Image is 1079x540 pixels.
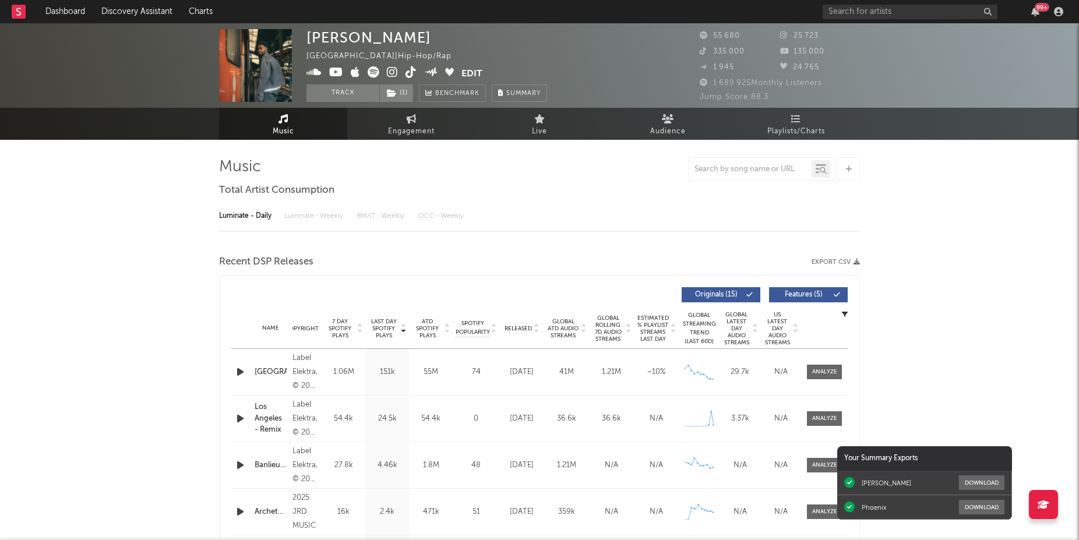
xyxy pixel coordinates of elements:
button: Originals(15) [682,287,760,302]
span: ( 1 ) [379,84,414,102]
div: 1.06M [325,366,362,378]
div: [PERSON_NAME] [862,479,911,487]
span: ATD Spotify Plays [412,318,443,339]
div: 1.21M [592,366,631,378]
div: 151k [368,366,406,378]
button: Summary [492,84,547,102]
span: Estimated % Playlist Streams Last Day [637,315,669,343]
span: 1 689 925 Monthly Listeners [700,79,822,87]
div: N/A [763,366,798,378]
div: 0 [456,413,496,425]
div: 41M [547,366,586,378]
div: 2.4k [368,506,406,518]
div: 36.6k [592,413,631,425]
span: Music [273,125,294,139]
input: Search for artists [823,5,997,19]
span: 135 000 [780,48,824,55]
div: 1.8M [412,460,450,471]
button: Features(5) [769,287,848,302]
div: 359k [547,506,586,518]
a: Playlists/Charts [732,108,860,140]
div: N/A [722,506,757,518]
div: [DATE] [502,413,541,425]
input: Search by song name or URL [689,165,812,174]
span: Summary [506,90,541,97]
span: Audience [650,125,686,139]
div: Luminate - Daily [219,206,273,226]
span: US Latest Day Audio Streams [763,311,791,346]
div: 27.8k [325,460,362,471]
a: Live [475,108,604,140]
div: 24.5k [368,413,406,425]
div: 51 [456,506,496,518]
div: N/A [637,506,676,518]
span: 7 Day Spotify Plays [325,318,355,339]
span: Originals ( 15 ) [689,291,743,298]
span: Live [532,125,547,139]
span: 24 765 [780,63,819,71]
span: Released [505,325,532,332]
div: N/A [763,413,798,425]
div: Your Summary Exports [837,446,1012,471]
div: 4.46k [368,460,406,471]
div: N/A [763,460,798,471]
div: N/A [637,413,676,425]
div: [DATE] [502,506,541,518]
div: ~ 10 % [637,366,676,378]
span: 335 000 [700,48,745,55]
a: Benchmark [419,84,486,102]
span: 25 723 [780,32,819,40]
button: 99+ [1031,7,1039,16]
a: [GEOGRAPHIC_DATA] [255,366,287,378]
div: N/A [722,460,757,471]
div: 16k [325,506,362,518]
span: Last Day Spotify Plays [368,318,399,339]
span: Global Latest Day Audio Streams [722,311,750,346]
span: Benchmark [435,87,479,101]
div: Label Elektra, © 2025 Warner Music France [292,398,319,440]
button: Download [959,500,1004,514]
span: Engagement [388,125,435,139]
div: [DATE] [502,366,541,378]
div: Global Streaming Trend (Last 60D) [682,311,717,346]
a: Engagement [347,108,475,140]
span: Copyright [285,325,319,332]
div: 55M [412,366,450,378]
span: Total Artist Consumption [219,183,334,197]
div: 74 [456,366,496,378]
div: Archetype [255,506,287,518]
div: Label Elektra, © 2021 Warner Music France [292,351,319,393]
span: Recent DSP Releases [219,255,313,269]
div: 99 + [1035,3,1049,12]
button: Track [306,84,379,102]
div: 48 [456,460,496,471]
div: [GEOGRAPHIC_DATA] | Hip-Hop/Rap [306,50,465,63]
button: (1) [380,84,413,102]
span: Global ATD Audio Streams [547,318,579,339]
div: 54.4k [325,413,362,425]
button: Edit [461,66,482,81]
div: Name [255,324,287,333]
div: N/A [637,460,676,471]
button: Export CSV [812,259,860,266]
div: Label Elektra, © 2022 Warner Music France [292,444,319,486]
div: 2025 JRD MUSIC [292,491,319,533]
span: Global Rolling 7D Audio Streams [592,315,624,343]
div: [DATE] [502,460,541,471]
a: Audience [604,108,732,140]
div: Phoenix [862,503,886,511]
span: Spotify Popularity [456,319,490,337]
a: Banlieusards [255,460,287,471]
span: 55 680 [700,32,740,40]
span: Features ( 5 ) [777,291,830,298]
div: 1.21M [547,460,586,471]
a: Los Angeles - Remix [255,401,287,436]
a: Music [219,108,347,140]
div: 3.37k [722,413,757,425]
div: N/A [592,506,631,518]
div: N/A [763,506,798,518]
div: 54.4k [412,413,450,425]
span: 1 945 [700,63,734,71]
